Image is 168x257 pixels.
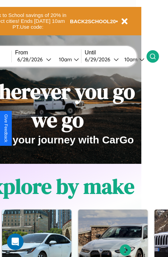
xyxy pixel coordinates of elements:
[17,56,46,63] div: 6 / 28 / 2026
[15,50,81,56] label: From
[121,56,139,63] div: 10am
[15,56,53,63] button: 6/28/2026
[85,50,147,56] label: Until
[85,56,114,63] div: 6 / 29 / 2026
[119,56,147,63] button: 10am
[55,56,74,63] div: 10am
[53,56,81,63] button: 10am
[7,233,24,250] iframe: Intercom live chat
[70,18,116,24] b: BACK2SCHOOL20
[3,114,8,142] div: Give Feedback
